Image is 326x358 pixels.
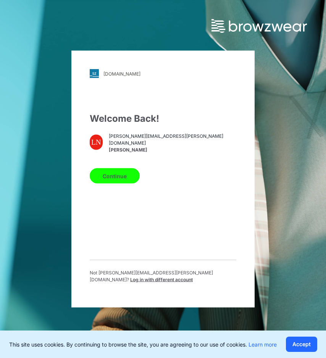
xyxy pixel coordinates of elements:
[286,337,317,352] button: Accept
[90,69,236,78] a: [DOMAIN_NAME]
[249,341,277,348] a: Learn more
[90,69,99,78] img: svg+xml;base64,PHN2ZyB3aWR0aD0iMjgiIGhlaWdodD0iMjgiIHZpZXdCb3g9IjAgMCAyOCAyOCIgZmlsbD0ibm9uZSIgeG...
[130,277,193,282] span: Log in with different account
[90,112,236,126] div: Welcome Back!
[109,132,236,146] span: [PERSON_NAME][EMAIL_ADDRESS][PERSON_NAME][DOMAIN_NAME]
[211,19,307,33] img: browzwear-logo.73288ffb.svg
[90,269,236,283] p: Not [PERSON_NAME][EMAIL_ADDRESS][PERSON_NAME][DOMAIN_NAME] ?
[9,340,277,348] p: This site uses cookies. By continuing to browse the site, you are agreeing to our use of cookies.
[103,71,140,76] div: [DOMAIN_NAME]
[90,168,140,184] button: Continue
[109,146,236,153] span: [PERSON_NAME]
[90,135,103,150] div: LN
